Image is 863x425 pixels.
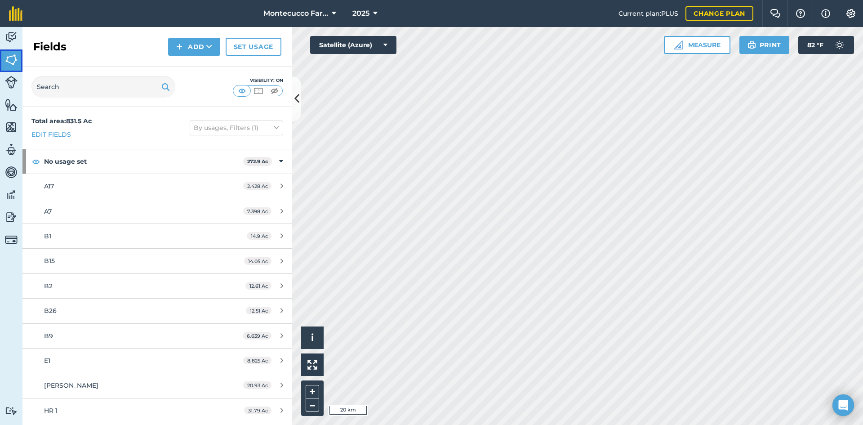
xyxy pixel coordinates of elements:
img: svg+xml;base64,PHN2ZyB4bWxucz0iaHR0cDovL3d3dy53My5vcmcvMjAwMC9zdmciIHdpZHRoPSI1MCIgaGVpZ2h0PSI0MC... [253,86,264,95]
img: svg+xml;base64,PHN2ZyB4bWxucz0iaHR0cDovL3d3dy53My5vcmcvMjAwMC9zdmciIHdpZHRoPSI1NiIgaGVpZ2h0PSI2MC... [5,121,18,134]
img: Ruler icon [674,40,683,49]
img: A question mark icon [795,9,806,18]
a: B114.9 Ac [22,224,292,248]
span: Current plan : PLUS [618,9,678,18]
a: B96.639 Ac [22,324,292,348]
span: 2.428 Ac [243,182,271,190]
button: i [301,327,324,349]
img: svg+xml;base64,PHN2ZyB4bWxucz0iaHR0cDovL3d3dy53My5vcmcvMjAwMC9zdmciIHdpZHRoPSIxNyIgaGVpZ2h0PSIxNy... [821,8,830,19]
button: Print [739,36,790,54]
h2: Fields [33,40,67,54]
img: svg+xml;base64,PHN2ZyB4bWxucz0iaHR0cDovL3d3dy53My5vcmcvMjAwMC9zdmciIHdpZHRoPSI1NiIgaGVpZ2h0PSI2MC... [5,53,18,67]
span: [PERSON_NAME] [44,381,98,389]
button: + [306,385,319,398]
span: 12.51 Ac [246,307,271,314]
a: Change plan [685,6,753,21]
span: B1 [44,232,51,240]
img: fieldmargin Logo [9,6,22,21]
div: Open Intercom Messenger [832,394,854,416]
button: Measure [664,36,730,54]
span: B9 [44,332,53,340]
img: Two speech bubbles overlapping with the left bubble in the forefront [770,9,781,18]
a: E18.825 Ac [22,349,292,373]
img: svg+xml;base64,PHN2ZyB4bWxucz0iaHR0cDovL3d3dy53My5vcmcvMjAwMC9zdmciIHdpZHRoPSIxOCIgaGVpZ2h0PSIyNC... [32,156,40,167]
img: svg+xml;base64,PHN2ZyB4bWxucz0iaHR0cDovL3d3dy53My5vcmcvMjAwMC9zdmciIHdpZHRoPSI1MCIgaGVpZ2h0PSI0MC... [269,86,280,95]
img: svg+xml;base64,PD94bWwgdmVyc2lvbj0iMS4wIiBlbmNvZGluZz0idXRmLTgiPz4KPCEtLSBHZW5lcmF0b3I6IEFkb2JlIE... [5,188,18,201]
img: svg+xml;base64,PD94bWwgdmVyc2lvbj0iMS4wIiBlbmNvZGluZz0idXRmLTgiPz4KPCEtLSBHZW5lcmF0b3I6IEFkb2JlIE... [5,407,18,415]
strong: 272.9 Ac [247,158,268,165]
img: svg+xml;base64,PHN2ZyB4bWxucz0iaHR0cDovL3d3dy53My5vcmcvMjAwMC9zdmciIHdpZHRoPSI1NiIgaGVpZ2h0PSI2MC... [5,98,18,112]
a: B1514.05 Ac [22,249,292,273]
a: Edit fields [31,130,71,139]
span: Montecucco Farms [263,8,328,19]
button: 82 °F [798,36,854,54]
span: E1 [44,357,50,365]
img: svg+xml;base64,PD94bWwgdmVyc2lvbj0iMS4wIiBlbmNvZGluZz0idXRmLTgiPz4KPCEtLSBHZW5lcmF0b3I6IEFkb2JlIE... [5,76,18,89]
span: i [311,332,314,343]
span: 8.825 Ac [243,357,271,364]
strong: Total area : 831.5 Ac [31,117,92,125]
button: – [306,398,319,412]
span: B26 [44,307,57,315]
img: svg+xml;base64,PHN2ZyB4bWxucz0iaHR0cDovL3d3dy53My5vcmcvMjAwMC9zdmciIHdpZHRoPSI1MCIgaGVpZ2h0PSI0MC... [236,86,248,95]
a: HR 131.79 Ac [22,398,292,423]
input: Search [31,76,175,98]
span: B15 [44,257,55,265]
span: 14.9 Ac [247,232,271,240]
img: svg+xml;base64,PD94bWwgdmVyc2lvbj0iMS4wIiBlbmNvZGluZz0idXRmLTgiPz4KPCEtLSBHZW5lcmF0b3I6IEFkb2JlIE... [5,31,18,44]
img: Four arrows, one pointing top left, one top right, one bottom right and the last bottom left [307,360,317,370]
span: HR 1 [44,407,58,415]
a: B2612.51 Ac [22,299,292,323]
span: 12.61 Ac [245,282,271,290]
img: svg+xml;base64,PHN2ZyB4bWxucz0iaHR0cDovL3d3dy53My5vcmcvMjAwMC9zdmciIHdpZHRoPSIxOSIgaGVpZ2h0PSIyNC... [747,40,756,50]
img: svg+xml;base64,PD94bWwgdmVyc2lvbj0iMS4wIiBlbmNvZGluZz0idXRmLTgiPz4KPCEtLSBHZW5lcmF0b3I6IEFkb2JlIE... [831,36,849,54]
button: Add [168,38,220,56]
div: No usage set272.9 Ac [22,149,292,174]
button: By usages, Filters (1) [190,121,283,135]
img: svg+xml;base64,PD94bWwgdmVyc2lvbj0iMS4wIiBlbmNvZGluZz0idXRmLTgiPz4KPCEtLSBHZW5lcmF0b3I6IEFkb2JlIE... [5,210,18,224]
a: B212.61 Ac [22,274,292,298]
img: svg+xml;base64,PD94bWwgdmVyc2lvbj0iMS4wIiBlbmNvZGluZz0idXRmLTgiPz4KPCEtLSBHZW5lcmF0b3I6IEFkb2JlIE... [5,166,18,179]
img: svg+xml;base64,PD94bWwgdmVyc2lvbj0iMS4wIiBlbmNvZGluZz0idXRmLTgiPz4KPCEtLSBHZW5lcmF0b3I6IEFkb2JlIE... [5,233,18,246]
strong: No usage set [44,149,243,174]
span: 31.79 Ac [244,407,271,414]
a: [PERSON_NAME]20.93 Ac [22,373,292,398]
img: svg+xml;base64,PD94bWwgdmVyc2lvbj0iMS4wIiBlbmNvZGluZz0idXRmLTgiPz4KPCEtLSBHZW5lcmF0b3I6IEFkb2JlIE... [5,143,18,157]
a: Set usage [226,38,281,56]
button: Satellite (Azure) [310,36,396,54]
img: A cog icon [845,9,856,18]
img: svg+xml;base64,PHN2ZyB4bWxucz0iaHR0cDovL3d3dy53My5vcmcvMjAwMC9zdmciIHdpZHRoPSIxNCIgaGVpZ2h0PSIyNC... [176,41,182,52]
a: A172.428 Ac [22,174,292,198]
div: Visibility: On [233,77,283,84]
span: 14.05 Ac [244,257,271,265]
span: A7 [44,207,52,215]
img: svg+xml;base64,PHN2ZyB4bWxucz0iaHR0cDovL3d3dy53My5vcmcvMjAwMC9zdmciIHdpZHRoPSIxOSIgaGVpZ2h0PSIyNC... [161,81,170,92]
span: 2025 [352,8,369,19]
span: A17 [44,182,54,190]
span: 7.398 Ac [243,207,271,215]
span: B2 [44,282,53,290]
span: 82 ° F [807,36,823,54]
a: A77.398 Ac [22,199,292,224]
span: 20.93 Ac [243,381,271,389]
span: 6.639 Ac [243,332,271,340]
